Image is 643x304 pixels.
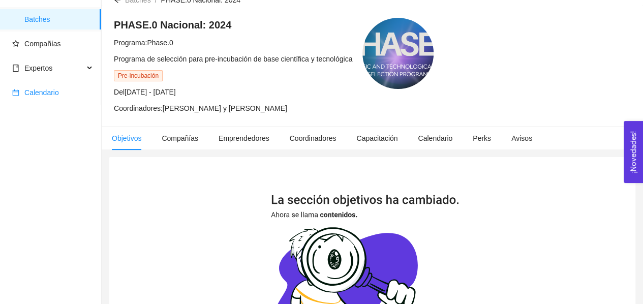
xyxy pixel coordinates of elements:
span: Objetivos [112,134,141,142]
span: Compañías [24,40,61,48]
button: Open Feedback Widget [624,121,643,183]
span: Coordinadores: [PERSON_NAME] y [PERSON_NAME] [114,104,287,112]
span: Del [DATE] - [DATE] [114,88,176,96]
span: Expertos [24,64,52,72]
span: Perks [473,134,491,142]
span: Calendario [24,88,59,97]
span: Compañías [162,134,198,142]
span: Coordinadores [290,134,336,142]
h4: PHASE.0 Nacional: 2024 [114,18,352,32]
span: Programa de selección para pre-incubación de base científica y tecnológica [114,55,352,63]
span: calendar [12,89,19,96]
span: Batches [24,9,93,29]
span: Programa: Phase.0 [114,39,173,47]
span: Pre-incubación [114,70,163,81]
span: Avisos [511,134,532,142]
span: Capacitación [356,134,397,142]
span: book [12,65,19,72]
span: star [12,40,19,47]
span: Emprendedores [219,134,269,142]
span: Calendario [418,134,452,142]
